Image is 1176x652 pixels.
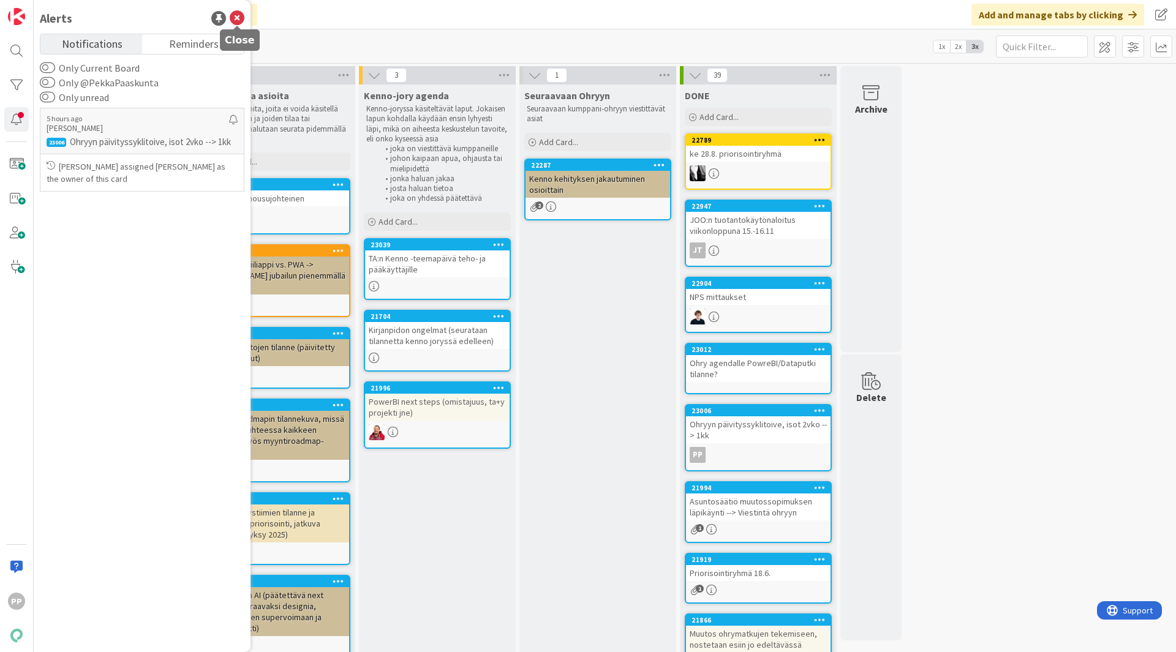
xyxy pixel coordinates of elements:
[971,4,1144,26] div: Add and manage tabs by clicking
[369,424,385,440] img: JS
[365,424,510,440] div: JS
[686,405,831,443] div: 23006Ohryyn päivityssyklitoive, isot 2vko --> 1kk
[686,493,831,520] div: Asuntosäätiö muutossopimuksen läpikäynti --> Viestintä ohryyn
[205,210,349,226] div: MT
[40,75,159,90] label: Only @PekkaPaaskunta
[40,108,244,192] a: 5 hours ago[PERSON_NAME]23006Ohryyn päivityssyklitoive, isot 2vko --> 1kk[PERSON_NAME] assigned [...
[526,171,670,198] div: Kenno kehityksen jakautuminen osioittain
[692,279,831,288] div: 22904
[686,289,831,305] div: NPS mittaukset
[40,91,55,103] button: Only unread
[8,593,25,610] div: PP
[856,390,886,405] div: Delete
[371,241,510,249] div: 23039
[205,411,349,460] div: Kehitysroadmapin tilannekuva, missä mennään suhteessa kaikkeen (huomioi myös myyntiroadmap-ajatus)
[205,245,349,257] div: 15293
[685,277,832,333] a: 22904NPS mittauksetMT
[686,615,831,626] div: 21866
[205,400,349,460] div: 22332Kehitysroadmapin tilannekuva, missä mennään suhteessa kaikkeen (huomioi myös myyntiroadmap-a...
[205,339,349,366] div: Käyttöönottojen tilanne (päivitetty 4.8. aikataulut)
[686,344,831,382] div: 23012Ohry agendalle PowreBI/Dataputki tilanne?
[205,493,349,504] div: 18671
[206,104,348,144] p: Täällä on asioita, joita ei voida käsitellä yhdellä kertaa ja joiden tilaa tai kehittymistä halut...
[686,416,831,443] div: Ohryyn päivityssyklitoive, isot 2vko --> 1kk
[692,345,831,354] div: 23012
[40,62,55,74] button: Only Current Board
[686,355,831,382] div: Ohry agendalle PowreBI/Dataputki tilanne?
[686,309,831,324] div: MT
[40,61,140,75] label: Only Current Board
[364,381,511,449] a: 21996PowerBI next steps (omistajuus, ta+y projekti jne)JS
[205,504,349,542] div: Tuotekehitystiimien tilanne ja firmatason priorisointi, jatkuva seuranta (syksy 2025)
[539,137,578,148] span: Add Card...
[364,238,511,300] a: 23039TA:n Kenno -teemapäivä teho- ja pääkäyttäjille
[379,144,509,154] li: joka on viestittävä kumppaneille
[379,216,418,227] span: Add Card...
[365,239,510,250] div: 23039
[690,447,706,463] div: PP
[527,104,669,124] p: Seuraavaan kumppani-ohryyn viestittävät asiat
[8,627,25,644] img: avatar
[686,165,831,181] div: KV
[379,184,509,193] li: josta haluan tietoa
[210,247,349,255] div: 15293
[685,404,832,471] a: 23006Ohryyn päivityssyklitoive, isot 2vko --> 1kkPP
[526,160,670,171] div: 22287
[933,40,950,53] span: 1x
[8,8,25,25] img: Visit kanbanzone.com
[40,77,55,89] button: Only @PekkaPaaskunta
[210,577,349,586] div: 21791
[996,36,1088,58] input: Quick Filter...
[365,383,510,421] div: 21996PowerBI next steps (omistajuus, ta+y projekti jne)
[685,200,832,267] a: 22947JOO:n tuotantokäytönaloitus viikonloppuna 15.-16.11JT
[685,553,832,604] a: 21919Priorisointiryhmä 18.6.
[205,328,349,339] div: 15724
[692,407,831,415] div: 23006
[707,68,728,83] span: 39
[371,312,510,321] div: 21704
[203,244,350,317] a: 15293Kenno-mobiiliappi vs. PWA -> [PERSON_NAME] jubailun pienemmällä porukalla
[210,495,349,503] div: 18671
[696,585,704,593] span: 1
[686,135,831,146] div: 22789
[205,245,349,294] div: 15293Kenno-mobiiliappi vs. PWA -> [PERSON_NAME] jubailun pienemmällä porukalla
[203,492,350,565] a: 18671Tuotekehitystiimien tilanne ja firmatason priorisointi, jatkuva seuranta (syksy 2025)
[686,554,831,581] div: 21919Priorisointiryhmä 18.6.
[692,616,831,624] div: 21866
[205,179,349,206] div: 22903Bugitrendi nousujohteinen
[685,343,832,394] a: 23012Ohry agendalle PowreBI/Dataputki tilanne?
[686,565,831,581] div: Priorisointiryhmä 18.6.
[686,201,831,212] div: 22947
[205,400,349,411] div: 22332
[379,154,509,174] li: johon kaipaan apua, ohjausta tai mielipidettä
[686,405,831,416] div: 23006
[685,133,832,190] a: 22789ke 28.8. priorisointiryhmäKV
[365,250,510,277] div: TA:n Kenno -teemapäivä teho- ja pääkäyttäjille
[47,138,66,147] div: 23006
[686,278,831,305] div: 22904NPS mittaukset
[225,34,255,46] h5: Close
[692,136,831,144] div: 22789
[169,34,219,51] span: Reminders
[205,587,349,636] div: Supervoima AI (päätettävä next stepit - seuraavaksi designia, perehtyminen supervoimaan ja design...
[526,160,670,198] div: 22287Kenno kehityksen jakautuminen osioittain
[365,383,510,394] div: 21996
[210,181,349,189] div: 22903
[692,555,831,564] div: 21919
[203,178,350,234] a: 22903Bugitrendi nousujohteinenMT
[205,576,349,587] div: 21791
[26,2,56,17] span: Support
[692,202,831,211] div: 22947
[364,310,511,372] a: 21704Kirjanpidon ongelmat (seurataan tilannetta kenno joryssä edelleen)
[210,401,349,410] div: 22332
[205,257,349,294] div: Kenno-mobiiliappi vs. PWA -> [PERSON_NAME] jubailun pienemmällä porukalla
[386,68,407,83] span: 3
[531,161,670,170] div: 22287
[205,576,349,636] div: 21791Supervoima AI (päätettävä next stepit - seuraavaksi designia, perehtyminen supervoimaan ja d...
[205,190,349,206] div: Bugitrendi nousujohteinen
[379,174,509,184] li: jonka haluan jakaa
[371,384,510,392] div: 21996
[546,68,567,83] span: 1
[364,89,449,102] span: Kenno-jory agenda
[524,159,671,220] a: 22287Kenno kehityksen jakautuminen osioittain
